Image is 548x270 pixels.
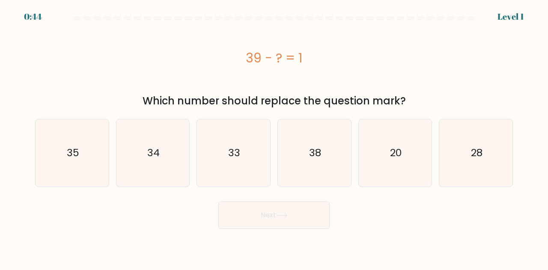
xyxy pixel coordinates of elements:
[390,146,402,160] text: 20
[147,146,160,160] text: 34
[40,93,508,109] div: Which number should replace the question mark?
[218,202,330,229] button: Next
[309,146,321,160] text: 38
[24,10,42,23] div: 0:44
[35,48,513,68] div: 39 - ? = 1
[66,146,79,160] text: 35
[228,146,240,160] text: 33
[471,146,482,160] text: 28
[497,10,524,23] div: Level 1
